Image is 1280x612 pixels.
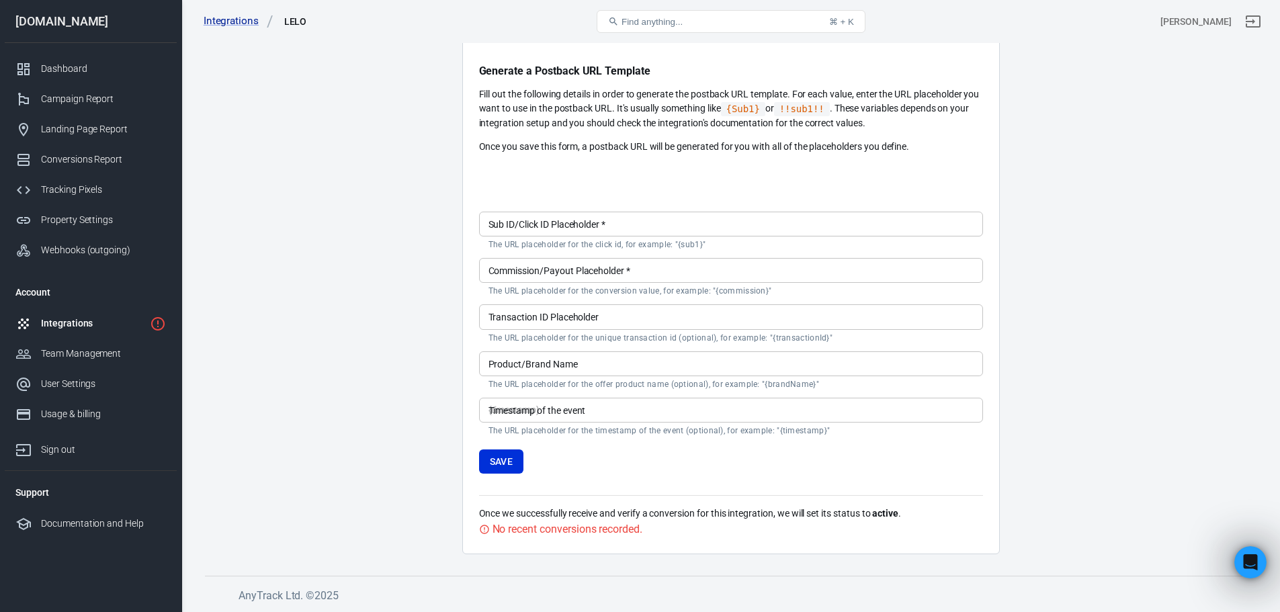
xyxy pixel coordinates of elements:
a: Landing Page Report [5,114,177,144]
a: Usage & billing [5,399,177,429]
p: Fill out the following details in order to generate the postback URL template. For each value, en... [479,87,983,130]
input: {brandName} [479,351,983,376]
p: Generate a Postback URL Template [479,64,983,78]
strong: active [872,508,898,519]
li: Account [5,276,177,308]
a: Sign out [5,429,177,465]
a: Integrations [5,308,177,339]
code: Click to copy [721,102,765,116]
p: The URL placeholder for the timestamp of the event (optional), for example: "{timestamp}" [488,425,974,436]
div: Landing Page Report [41,122,166,136]
div: No recent conversions recorded. [493,521,642,537]
div: Team Management [41,347,166,361]
p: The URL placeholder for the offer product name (optional), for example: "{brandName}" [488,379,974,390]
input: {sub1} [479,212,983,236]
button: Save [479,449,524,474]
div: Usage & billing [41,407,166,421]
a: User Settings [5,369,177,399]
div: Tracking Pixels [41,183,166,197]
p: The URL placeholder for the conversion value, for example: "{commission}" [488,286,974,296]
div: Campaign Report [41,92,166,106]
a: Sign out [1237,5,1269,38]
input: {transactionId} [479,304,983,329]
code: Click to copy [774,102,830,116]
iframe: Intercom live chat [1234,546,1267,578]
input: {timestamp} [479,398,983,423]
a: Campaign Report [5,84,177,114]
div: Sign out [41,443,166,457]
input: {commission} [479,258,983,283]
a: Integrations [204,14,273,28]
div: User Settings [41,377,166,391]
span: Find anything... [622,17,683,27]
div: Documentation and Help [41,517,166,531]
p: Once we successfully receive and verify a conversion for this integration, we will set its status... [479,507,983,521]
a: Property Settings [5,205,177,235]
div: Dashboard [41,62,166,76]
div: ⌘ + K [829,17,854,27]
div: [DOMAIN_NAME] [5,15,177,28]
a: Team Management [5,339,177,369]
button: Find anything...⌘ + K [597,10,865,33]
a: Dashboard [5,54,177,84]
div: Webhooks (outgoing) [41,243,166,257]
div: Conversions Report [41,152,166,167]
h6: AnyTrack Ltd. © 2025 [239,587,1246,604]
li: Support [5,476,177,509]
div: Integrations [41,316,144,331]
div: Property Settings [41,213,166,227]
p: The URL placeholder for the unique transaction id (optional), for example: "{transactionId}" [488,333,974,343]
div: Account id: ALiREBa8 [1160,15,1232,29]
svg: 1 networks not verified yet [150,316,166,332]
p: Once you save this form, a postback URL will be generated for you with all of the placeholders yo... [479,140,983,154]
p: The URL placeholder for the click id, for example: "{sub1}" [488,239,974,250]
a: Conversions Report [5,144,177,175]
div: LELO [284,15,307,28]
a: Tracking Pixels [5,175,177,205]
a: Webhooks (outgoing) [5,235,177,265]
